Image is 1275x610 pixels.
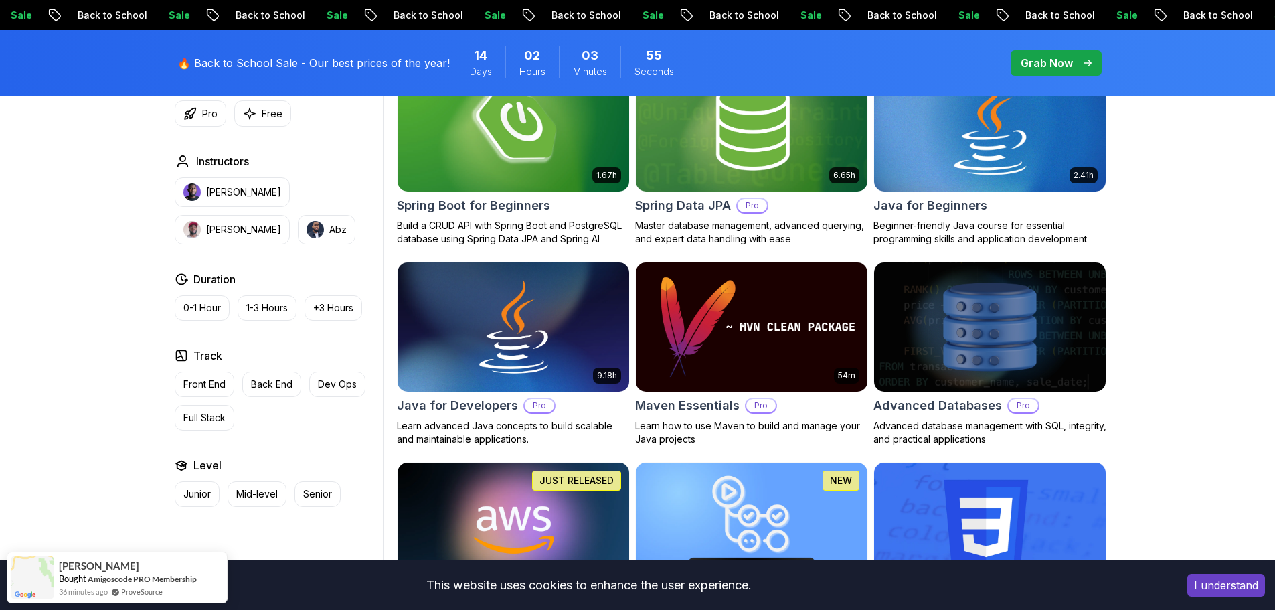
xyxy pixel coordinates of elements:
p: 2.41h [1074,170,1094,181]
p: Pro [746,399,776,412]
button: 1-3 Hours [238,295,296,321]
p: Pro [738,199,767,212]
span: 36 minutes ago [59,586,108,597]
img: Advanced Databases card [874,262,1106,392]
div: This website uses cookies to enhance the user experience. [10,570,1167,600]
p: Sale [294,9,337,22]
button: Dev Ops [309,372,365,397]
p: Front End [183,378,226,391]
button: Back End [242,372,301,397]
span: Days [470,65,492,78]
p: Mid-level [236,487,278,501]
p: 6.65h [833,170,855,181]
span: Seconds [634,65,674,78]
h2: Spring Boot for Beginners [397,196,550,215]
p: 🔥 Back to School Sale - Our best prices of the year! [177,55,450,71]
p: Back to School [677,9,768,22]
h2: Track [193,348,222,364]
button: Mid-level [228,481,286,507]
a: Amigoscode PRO Membership [88,574,197,584]
p: 0-1 Hour [183,301,221,315]
p: Pro [525,399,554,412]
img: instructor img [183,221,201,238]
a: Spring Data JPA card6.65hNEWSpring Data JPAProMaster database management, advanced querying, and ... [635,61,868,246]
p: Build a CRUD API with Spring Boot and PostgreSQL database using Spring Data JPA and Spring AI [397,219,630,246]
button: +3 Hours [305,295,362,321]
p: NEW [830,474,852,487]
p: Master database management, advanced querying, and expert data handling with ease [635,219,868,246]
p: Sale [1084,9,1127,22]
img: Spring Data JPA card [636,62,867,192]
p: Back to School [203,9,294,22]
button: Accept cookies [1187,574,1265,597]
button: instructor img[PERSON_NAME] [175,177,290,207]
p: Pro [1009,399,1038,412]
img: instructor img [183,183,201,201]
p: 1.67h [596,170,617,181]
p: JUST RELEASED [539,474,614,487]
a: Maven Essentials card54mMaven EssentialsProLearn how to use Maven to build and manage your Java p... [635,262,868,447]
img: Java for Developers card [398,262,629,392]
p: +3 Hours [313,301,353,315]
p: Advanced database management with SQL, integrity, and practical applications [873,419,1106,446]
p: Free [262,107,282,121]
a: Java for Developers card9.18hJava for DevelopersProLearn advanced Java concepts to build scalable... [397,262,630,447]
img: Java for Beginners card [868,58,1111,194]
p: 1-3 Hours [246,301,288,315]
img: Maven Essentials card [636,262,867,392]
img: instructor img [307,221,324,238]
button: 0-1 Hour [175,295,230,321]
a: ProveSource [121,586,163,597]
p: Learn advanced Java concepts to build scalable and maintainable applications. [397,419,630,446]
p: 54m [838,370,855,381]
p: 9.18h [597,370,617,381]
span: 2 Hours [524,46,540,65]
h2: Instructors [196,153,249,169]
p: Pro [202,107,218,121]
span: Hours [519,65,545,78]
img: CSS Essentials card [874,463,1106,593]
p: Learn how to use Maven to build and manage your Java projects [635,419,868,446]
button: Senior [294,481,341,507]
h2: Spring Data JPA [635,196,731,215]
p: Back to School [361,9,452,22]
p: Back to School [993,9,1084,22]
span: [PERSON_NAME] [59,560,139,572]
p: Sale [610,9,653,22]
p: Sale [137,9,179,22]
p: Full Stack [183,411,226,425]
span: 55 Seconds [646,46,662,65]
p: Sale [452,9,495,22]
p: Back to School [519,9,610,22]
p: Back End [251,378,292,391]
button: instructor imgAbz [298,215,355,244]
p: Beginner-friendly Java course for essential programming skills and application development [873,219,1106,246]
p: Sale [768,9,811,22]
p: Sale [926,9,969,22]
span: 3 Minutes [582,46,598,65]
p: [PERSON_NAME] [206,223,281,236]
a: Spring Boot for Beginners card1.67hNEWSpring Boot for BeginnersBuild a CRUD API with Spring Boot ... [397,61,630,246]
a: Advanced Databases cardAdvanced DatabasesProAdvanced database management with SQL, integrity, and... [873,262,1106,447]
button: Pro [175,100,226,127]
span: Bought [59,573,86,584]
p: Junior [183,487,211,501]
p: Abz [329,223,347,236]
h2: Maven Essentials [635,396,740,415]
a: Java for Beginners card2.41hJava for BeginnersBeginner-friendly Java course for essential program... [873,61,1106,246]
h2: Java for Developers [397,396,518,415]
button: Junior [175,481,220,507]
h2: Duration [193,271,236,287]
h2: Advanced Databases [873,396,1002,415]
p: Senior [303,487,332,501]
p: Grab Now [1021,55,1073,71]
img: Spring Boot for Beginners card [398,62,629,192]
p: Back to School [1151,9,1242,22]
img: AWS for Developers card [398,463,629,593]
span: 14 Days [474,46,487,65]
button: instructor img[PERSON_NAME] [175,215,290,244]
h2: Java for Beginners [873,196,987,215]
p: [PERSON_NAME] [206,185,281,199]
img: CI/CD with GitHub Actions card [636,463,867,593]
button: Front End [175,372,234,397]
